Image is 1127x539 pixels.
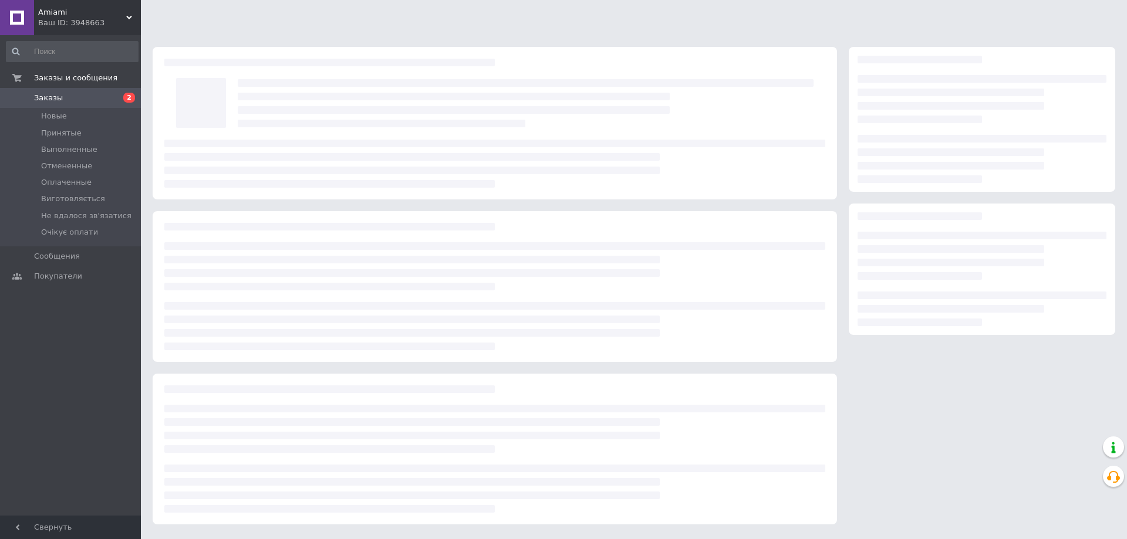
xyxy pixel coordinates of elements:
span: 2 [123,93,135,103]
span: Amiami [38,7,126,18]
span: Покупатели [34,271,82,282]
span: Виготовляється [41,194,105,204]
div: Ваш ID: 3948663 [38,18,141,28]
span: Отмененные [41,161,92,171]
span: Принятые [41,128,82,138]
span: Выполненные [41,144,97,155]
span: Не вдалося зв'язатися [41,211,131,221]
span: Заказы [34,93,63,103]
span: Оплаченные [41,177,92,188]
span: Новые [41,111,67,121]
span: Сообщения [34,251,80,262]
span: Заказы и сообщения [34,73,117,83]
span: Очікує оплати [41,227,98,238]
input: Поиск [6,41,139,62]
